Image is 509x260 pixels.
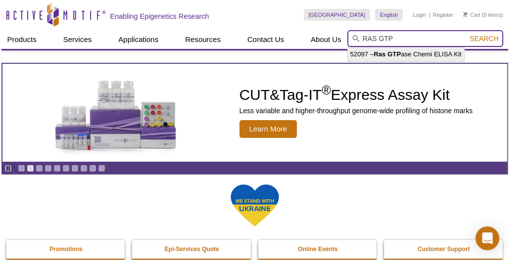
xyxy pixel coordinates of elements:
[2,64,507,162] article: CUT&Tag-IT Express Assay Kit
[165,246,219,253] strong: Epi-Services Quote
[413,11,426,18] a: Login
[347,30,503,47] input: Keyword, Cat. No.
[298,246,337,253] strong: Online Events
[384,240,504,259] a: Customer Support
[466,34,501,43] button: Search
[239,87,473,102] h2: CUT&Tag-IT Express Assay Kit
[375,9,403,21] a: English
[230,183,279,227] img: We Stand With Ukraine
[89,165,96,172] a: Go to slide 9
[112,30,164,49] a: Applications
[36,165,43,172] a: Go to slide 3
[6,240,126,259] a: Promotions
[373,50,401,58] strong: Ras GTP
[239,120,297,138] span: Learn More
[463,11,480,18] a: Cart
[463,12,467,17] img: Your Cart
[45,165,52,172] a: Go to slide 4
[463,9,503,21] li: (0 items)
[429,9,430,21] li: |
[322,83,330,97] sup: ®
[98,165,105,172] a: Go to slide 10
[179,30,227,49] a: Resources
[304,9,370,21] a: [GEOGRAPHIC_DATA]
[71,165,79,172] a: Go to slide 7
[110,12,209,21] h2: Enabling Epigenetics Research
[80,165,88,172] a: Go to slide 8
[2,64,507,162] a: CUT&Tag-IT Express Assay Kit CUT&Tag-IT®Express Assay Kit Less variable and higher-throughput gen...
[469,35,498,43] span: Search
[34,58,197,167] img: CUT&Tag-IT Express Assay Kit
[305,30,347,49] a: About Us
[18,165,25,172] a: Go to slide 1
[475,226,499,250] div: Open Intercom Messenger
[258,240,378,259] a: Online Events
[49,246,83,253] strong: Promotions
[348,47,464,61] li: 52097 – ase Chemi ELISA Kit
[239,106,473,115] p: Less variable and higher-throughput genome-wide profiling of histone marks
[132,240,252,259] a: Epi-Services Quote
[53,165,61,172] a: Go to slide 5
[1,30,43,49] a: Products
[4,165,12,172] a: Toggle autoplay
[433,11,453,18] a: Register
[62,165,70,172] a: Go to slide 6
[57,30,98,49] a: Services
[417,246,469,253] strong: Customer Support
[241,30,290,49] a: Contact Us
[27,165,34,172] a: Go to slide 2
